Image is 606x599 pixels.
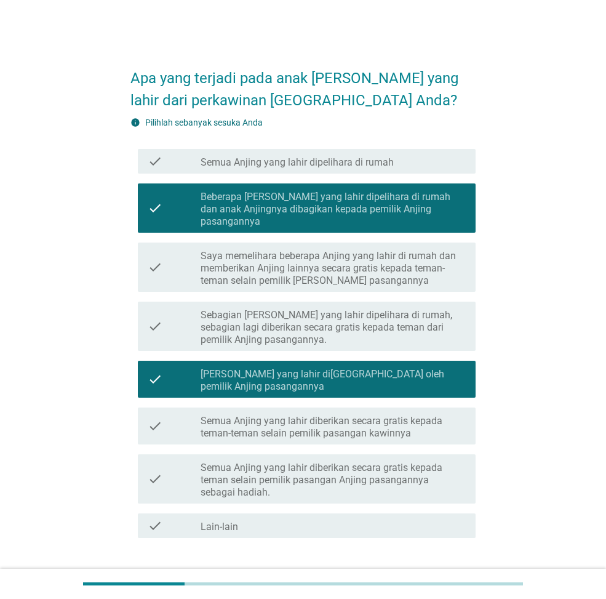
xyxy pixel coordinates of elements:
[201,462,466,499] label: Semua Anjing yang lahir diberikan secara gratis kepada teman selain pemilik pasangan Anjing pasan...
[148,459,162,499] i: check
[201,415,466,440] label: Semua Anjing yang lahir diberikan secara gratis kepada teman-teman selain pemilik pasangan kawinnya
[148,366,162,393] i: check
[148,412,162,440] i: check
[201,250,466,287] label: Saya memelihara beberapa Anjing yang lahir di rumah dan memberikan Anjing lainnya secara gratis k...
[201,309,466,346] label: Sebagian [PERSON_NAME] yang lahir dipelihara di rumah, sebagian lagi diberikan secara gratis kepa...
[148,518,162,533] i: check
[201,156,394,169] label: Semua Anjing yang lahir dipelihara di rumah
[145,118,263,127] label: Pilihlah sebanyak sesuka Anda
[148,247,162,287] i: check
[201,191,466,228] label: Beberapa [PERSON_NAME] yang lahir dipelihara di rumah dan anak Anjingnya dibagikan kepada pemilik...
[148,307,162,346] i: check
[148,188,162,228] i: check
[148,154,162,169] i: check
[201,521,238,533] label: Lain-lain
[201,368,466,393] label: [PERSON_NAME] yang lahir di[GEOGRAPHIC_DATA] oleh pemilik Anjing pasangannya
[130,118,140,127] i: info
[130,55,476,111] h2: Apa yang terjadi pada anak [PERSON_NAME] yang lahir dari perkawinan [GEOGRAPHIC_DATA] Anda?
